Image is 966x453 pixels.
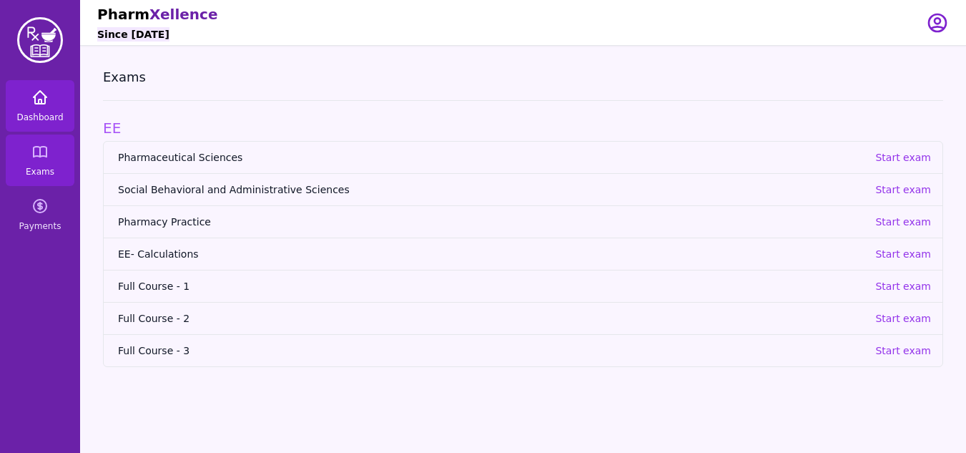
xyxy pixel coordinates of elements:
[118,150,864,165] span: Pharmaceutical Sciences
[104,142,942,173] a: Pharmaceutical SciencesStart exam
[118,247,864,261] span: EE- Calculations
[6,135,74,186] a: Exams
[103,69,943,86] h3: Exams
[118,311,864,326] span: Full Course - 2
[118,279,864,293] span: Full Course - 1
[875,247,931,261] p: Start exam
[104,270,942,302] a: Full Course - 1Start exam
[104,334,942,366] a: Full Course - 3Start exam
[118,182,864,197] span: Social Behavioral and Administrative Sciences
[104,173,942,205] a: Social Behavioral and Administrative SciencesStart exam
[16,112,63,123] span: Dashboard
[19,220,61,232] span: Payments
[103,118,943,138] h1: EE
[149,6,217,23] span: Xellence
[97,27,169,42] h6: Since [DATE]
[104,205,942,238] a: Pharmacy PracticeStart exam
[875,150,931,165] p: Start exam
[26,166,54,177] span: Exams
[875,215,931,229] p: Start exam
[17,17,63,63] img: PharmXellence Logo
[118,215,864,229] span: Pharmacy Practice
[875,311,931,326] p: Start exam
[875,182,931,197] p: Start exam
[118,344,864,358] span: Full Course - 3
[97,6,149,23] span: Pharm
[104,238,942,270] a: EE- CalculationsStart exam
[6,189,74,240] a: Payments
[104,302,942,334] a: Full Course - 2Start exam
[875,344,931,358] p: Start exam
[875,279,931,293] p: Start exam
[6,80,74,132] a: Dashboard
